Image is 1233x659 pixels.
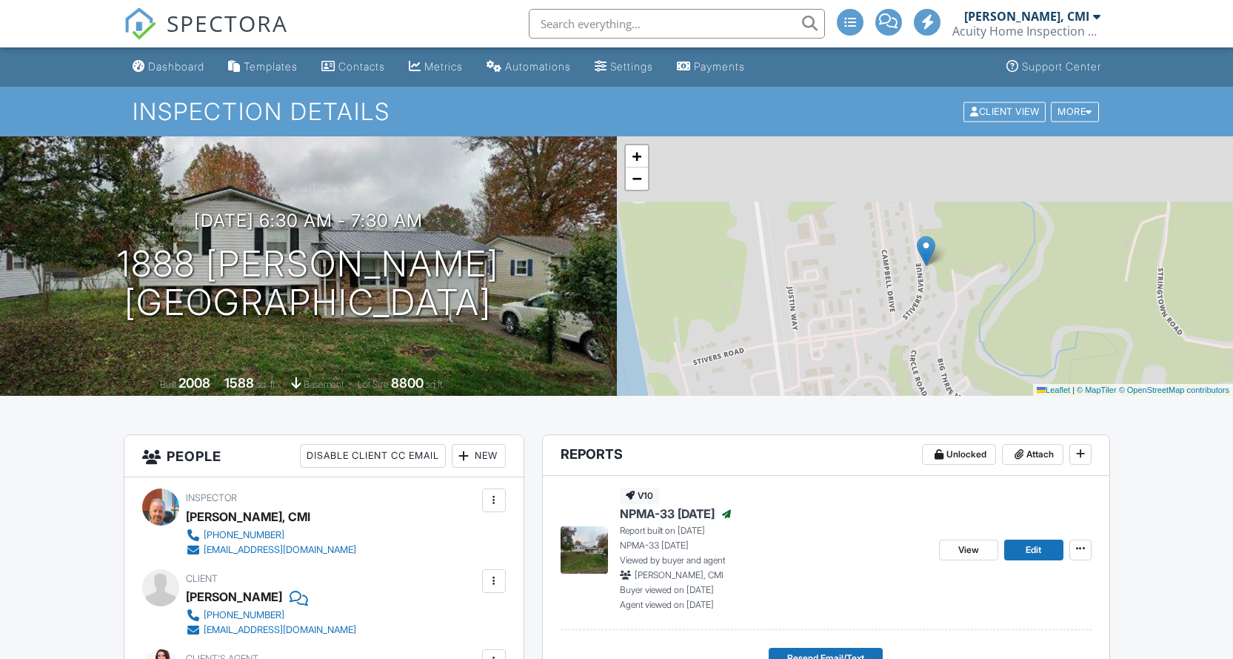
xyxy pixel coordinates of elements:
[632,147,641,165] span: +
[424,60,463,73] div: Metrics
[481,53,577,81] a: Automations (Advanced)
[962,105,1049,116] a: Client View
[167,7,288,39] span: SPECTORA
[124,7,156,40] img: The Best Home Inspection Software - Spectora
[186,573,218,584] span: Client
[194,211,423,231] h3: [DATE] 6:30 am - 7:30 am
[204,529,284,541] div: [PHONE_NUMBER]
[124,20,288,51] a: SPECTORA
[148,60,204,73] div: Dashboard
[952,24,1100,39] div: Acuity Home Inspection Services
[917,236,935,266] img: Marker
[632,169,641,188] span: −
[1072,385,1075,394] span: |
[671,53,751,81] a: Payments
[244,60,298,73] div: Templates
[963,102,1046,122] div: Client View
[186,528,356,543] a: [PHONE_NUMBER]
[204,609,284,621] div: [PHONE_NUMBER]
[426,379,444,390] span: sq.ft.
[224,375,254,391] div: 1588
[127,53,210,81] a: Dashboard
[178,375,210,391] div: 2008
[204,544,356,556] div: [EMAIL_ADDRESS][DOMAIN_NAME]
[304,379,344,390] span: basement
[391,375,424,391] div: 8800
[626,145,648,168] a: Zoom in
[186,586,282,608] div: [PERSON_NAME]
[256,379,277,390] span: sq. ft.
[1037,385,1070,394] a: Leaflet
[204,624,356,636] div: [EMAIL_ADDRESS][DOMAIN_NAME]
[315,53,391,81] a: Contacts
[160,379,176,390] span: Built
[610,60,653,73] div: Settings
[1119,385,1229,394] a: © OpenStreetMap contributors
[452,444,506,468] div: New
[505,60,571,73] div: Automations
[117,245,499,323] h1: 1888 [PERSON_NAME] [GEOGRAPHIC_DATA]
[124,435,524,477] h3: People
[222,53,304,81] a: Templates
[186,623,356,638] a: [EMAIL_ADDRESS][DOMAIN_NAME]
[186,543,356,557] a: [EMAIL_ADDRESS][DOMAIN_NAME]
[1022,60,1101,73] div: Support Center
[1000,53,1107,81] a: Support Center
[186,506,310,528] div: [PERSON_NAME], CMI
[403,53,469,81] a: Metrics
[358,379,389,390] span: Lot Size
[300,444,446,468] div: Disable Client CC Email
[529,9,825,39] input: Search everything...
[338,60,385,73] div: Contacts
[589,53,659,81] a: Settings
[626,168,648,190] a: Zoom out
[964,9,1089,24] div: [PERSON_NAME], CMI
[133,99,1100,125] h1: Inspection Details
[1077,385,1117,394] a: © MapTiler
[694,60,745,73] div: Payments
[186,492,237,503] span: Inspector
[186,608,356,623] a: [PHONE_NUMBER]
[1051,102,1099,122] div: More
